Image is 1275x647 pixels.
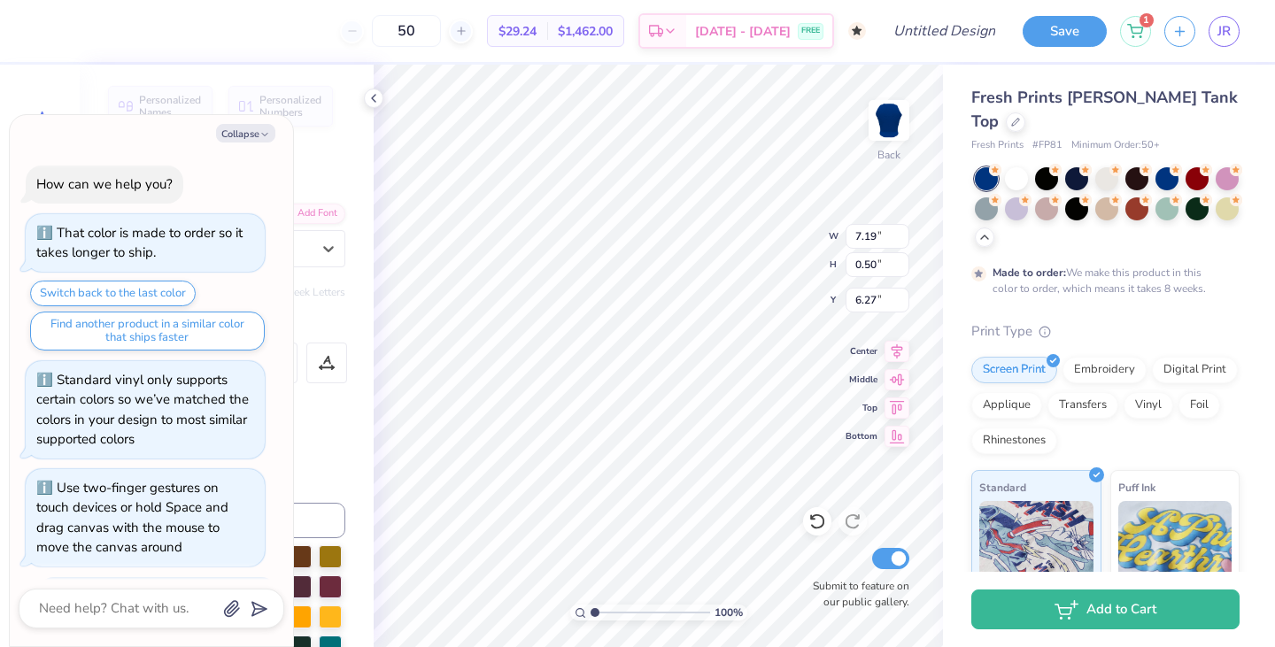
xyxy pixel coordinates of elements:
[877,147,900,163] div: Back
[1032,138,1062,153] span: # FP81
[695,22,791,41] span: [DATE] - [DATE]
[979,478,1026,497] span: Standard
[1152,357,1238,383] div: Digital Print
[846,402,877,414] span: Top
[30,312,265,350] button: Find another product in a similar color that ships faster
[993,266,1066,280] strong: Made to order:
[1178,392,1220,419] div: Foil
[1047,392,1118,419] div: Transfers
[36,371,249,449] div: Standard vinyl only supports certain colors so we’ve matched the colors in your design to most si...
[871,103,907,138] img: Back
[1217,21,1231,42] span: JR
[971,392,1042,419] div: Applique
[979,501,1093,589] img: Standard
[971,138,1024,153] span: Fresh Prints
[1118,501,1232,589] img: Puff Ink
[259,94,322,119] span: Personalized Numbers
[1140,13,1154,27] span: 1
[1118,478,1155,497] span: Puff Ink
[846,374,877,386] span: Middle
[846,345,877,358] span: Center
[1062,357,1147,383] div: Embroidery
[36,175,173,193] div: How can we help you?
[139,94,202,119] span: Personalized Names
[1023,16,1107,47] button: Save
[275,204,345,224] div: Add Font
[971,589,1240,629] button: Add to Cart
[993,265,1210,297] div: We make this product in this color to order, which means it takes 8 weeks.
[30,281,196,306] button: Switch back to the last color
[1071,138,1160,153] span: Minimum Order: 50 +
[36,479,228,557] div: Use two-finger gestures on touch devices or hold Space and drag canvas with the mouse to move the...
[971,427,1057,454] div: Rhinestones
[971,87,1238,132] span: Fresh Prints [PERSON_NAME] Tank Top
[36,224,243,262] div: That color is made to order so it takes longer to ship.
[498,22,537,41] span: $29.24
[715,605,743,620] span: 100 %
[372,15,441,47] input: – –
[558,22,613,41] span: $1,462.00
[1124,392,1173,419] div: Vinyl
[971,357,1057,383] div: Screen Print
[971,321,1240,342] div: Print Type
[1209,16,1240,47] a: JR
[216,124,275,142] button: Collapse
[846,430,877,443] span: Bottom
[879,13,1009,49] input: Untitled Design
[801,25,820,37] span: FREE
[803,578,909,610] label: Submit to feature on our public gallery.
